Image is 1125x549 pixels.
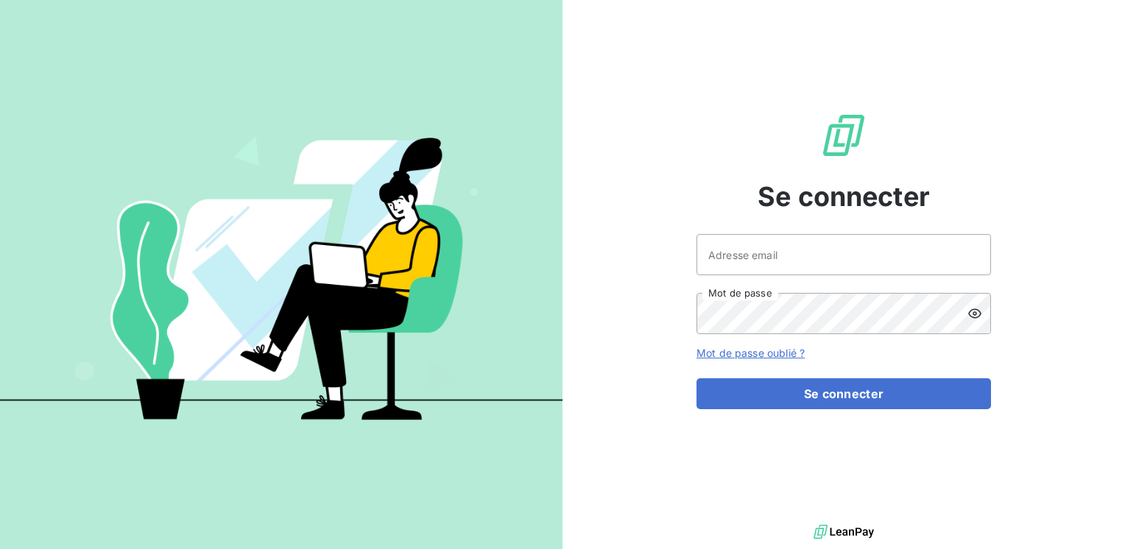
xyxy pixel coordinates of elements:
[696,347,805,359] a: Mot de passe oublié ?
[820,112,867,159] img: Logo LeanPay
[814,521,874,543] img: logo
[696,234,991,275] input: placeholder
[758,177,930,216] span: Se connecter
[696,378,991,409] button: Se connecter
